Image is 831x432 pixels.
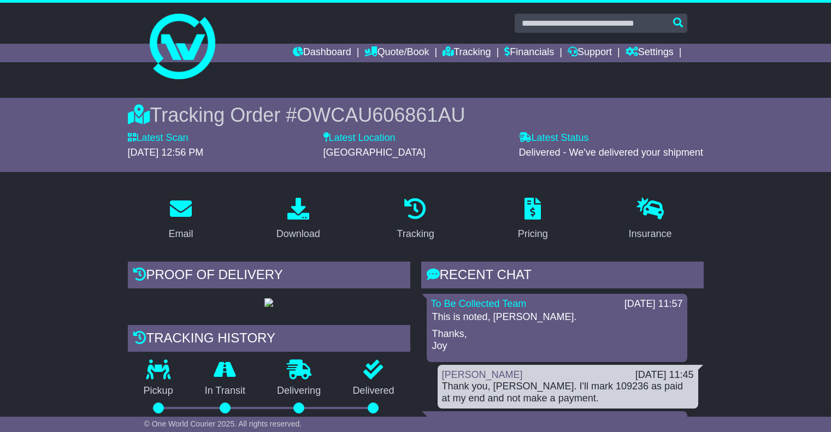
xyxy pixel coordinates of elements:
p: Thanks, Joy [432,328,682,352]
a: Financials [504,44,554,62]
div: Insurance [629,227,672,241]
a: Support [568,44,612,62]
div: Proof of Delivery [128,262,410,291]
a: To Be Collected Team [431,298,527,309]
span: [DATE] 12:56 PM [128,147,204,158]
label: Latest Scan [128,132,188,144]
span: OWCAU606861AU [297,104,465,126]
div: Pricing [518,227,548,241]
div: Tracking [397,227,434,241]
a: Download [269,194,327,245]
p: This is noted, [PERSON_NAME]. [432,311,682,323]
div: [DATE] 11:24 [624,416,683,428]
a: Pricing [511,194,555,245]
span: © One World Courier 2025. All rights reserved. [144,419,302,428]
label: Latest Status [519,132,589,144]
div: RECENT CHAT [421,262,704,291]
a: [PERSON_NAME] [442,369,523,380]
div: [DATE] 11:45 [635,369,694,381]
a: Quote/Book [364,44,429,62]
label: Latest Location [323,132,396,144]
p: In Transit [189,385,261,397]
a: Dashboard [293,44,351,62]
p: Delivered [337,385,410,397]
span: Delivered - We've delivered your shipment [519,147,703,158]
p: Delivering [261,385,337,397]
div: [DATE] 11:57 [624,298,683,310]
a: Settings [626,44,674,62]
span: [GEOGRAPHIC_DATA] [323,147,426,158]
div: Tracking Order # [128,103,704,127]
a: Insurance [622,194,679,245]
div: Tracking history [128,325,410,354]
a: Tracking [390,194,441,245]
div: Email [168,227,193,241]
a: [PERSON_NAME] [431,416,512,427]
p: Pickup [128,385,189,397]
img: GetPodImage [264,298,273,307]
div: Thank you, [PERSON_NAME]. I'll mark 109236 as paid at my end and not make a payment. [442,381,694,404]
div: Download [276,227,320,241]
a: Tracking [443,44,491,62]
a: Email [161,194,200,245]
